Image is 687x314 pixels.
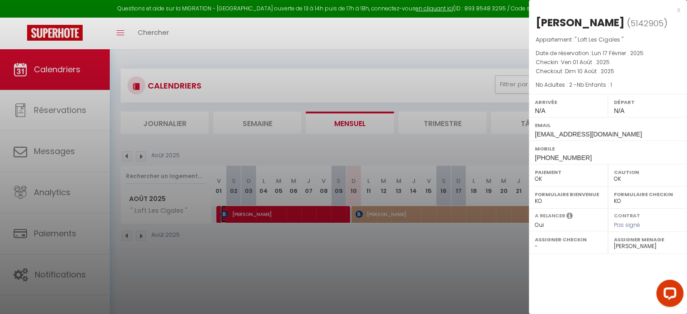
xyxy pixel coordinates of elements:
label: Formulaire Checkin [614,190,681,199]
span: 5142905 [631,18,664,29]
span: N/A [535,107,545,114]
iframe: LiveChat chat widget [649,276,687,314]
label: Arrivée [535,98,602,107]
label: Formulaire Bienvenue [535,190,602,199]
label: Paiement [535,168,602,177]
label: Contrat [614,212,640,218]
span: Lun 17 Février . 2025 [592,49,644,57]
div: x [529,5,680,15]
label: Assigner Menage [614,235,681,244]
span: Nb Adultes : 2 - [536,81,612,89]
span: Nb Enfants : 1 [577,81,612,89]
span: Pas signé [614,221,640,229]
p: Date de réservation : [536,49,680,58]
i: Sélectionner OUI si vous souhaiter envoyer les séquences de messages post-checkout [566,212,573,222]
span: [PHONE_NUMBER] [535,154,592,161]
label: Caution [614,168,681,177]
label: Assigner Checkin [535,235,602,244]
span: Dim 10 Août . 2025 [565,67,614,75]
span: Ven 01 Août . 2025 [561,58,610,66]
p: Appartement : [536,35,680,44]
label: Départ [614,98,681,107]
span: ( ) [627,17,668,29]
p: Checkin : [536,58,680,67]
span: N/A [614,107,624,114]
div: [PERSON_NAME] [536,15,625,30]
label: Email [535,121,681,130]
span: [EMAIL_ADDRESS][DOMAIN_NAME] [535,131,642,138]
label: A relancer [535,212,565,220]
label: Mobile [535,144,681,153]
span: " Loft Les Cigales " [575,36,623,43]
p: Checkout : [536,67,680,76]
